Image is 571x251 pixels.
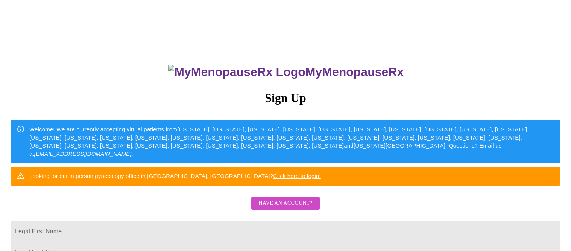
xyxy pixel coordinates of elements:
div: Welcome! We are currently accepting virtual patients from [US_STATE], [US_STATE], [US_STATE], [US... [29,122,554,161]
a: Have an account? [249,205,322,211]
span: Have an account? [258,199,312,208]
a: Click here to login! [273,173,321,179]
h3: MyMenopauseRx [12,65,561,79]
button: Have an account? [251,197,320,210]
img: MyMenopauseRx Logo [168,65,305,79]
h3: Sign Up [11,91,560,105]
div: Looking for our in person gynecology office in [GEOGRAPHIC_DATA], [GEOGRAPHIC_DATA]? [29,169,321,183]
em: [EMAIL_ADDRESS][DOMAIN_NAME] [34,151,132,157]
